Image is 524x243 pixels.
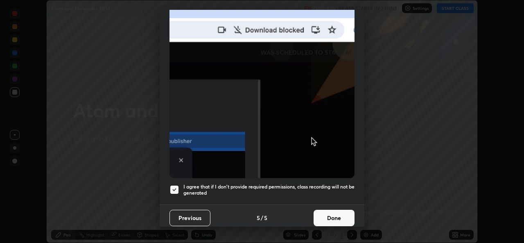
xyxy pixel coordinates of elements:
h4: 5 [264,213,267,222]
button: Done [314,210,355,226]
button: Previous [169,210,210,226]
h4: / [261,213,263,222]
h5: I agree that if I don't provide required permissions, class recording will not be generated [183,184,355,196]
h4: 5 [257,213,260,222]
